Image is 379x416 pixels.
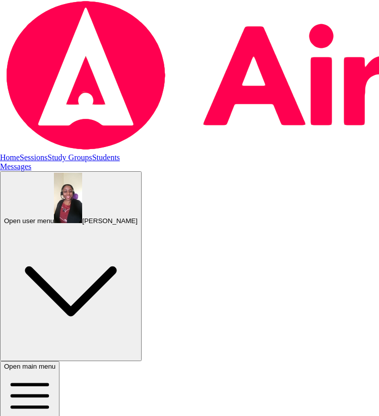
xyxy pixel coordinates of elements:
a: Sessions [20,153,47,162]
a: Students [92,153,120,162]
span: [PERSON_NAME] [82,217,138,225]
span: Open user menu [4,217,54,225]
a: Study Groups [47,153,92,162]
span: Open main menu [4,363,55,370]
